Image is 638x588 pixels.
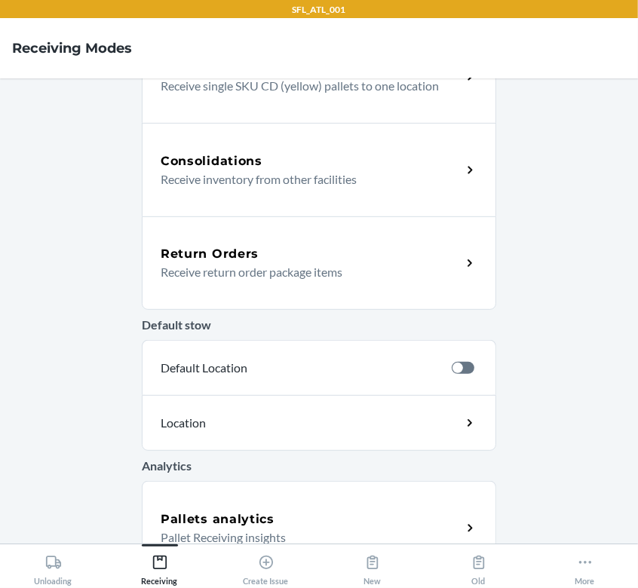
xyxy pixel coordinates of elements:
button: New [319,544,425,586]
p: Default Location [161,359,440,377]
div: New [363,548,381,586]
p: Location [161,414,339,432]
div: Receiving [142,548,178,586]
div: More [575,548,595,586]
p: Default stow [142,316,496,334]
p: Receive inventory from other facilities [161,170,449,188]
p: SFL_ATL_001 [293,3,346,17]
p: Pallet Receiving insights [161,528,449,547]
h5: Consolidations [161,152,262,170]
div: Unloading [35,548,72,586]
a: Return OrdersReceive return order package items [142,216,496,310]
div: Old [471,548,487,586]
div: Create Issue [244,548,289,586]
p: Receive return order package items [161,263,449,281]
p: Receive single SKU CD (yellow) pallets to one location [161,77,449,95]
p: Analytics [142,457,496,475]
button: More [532,544,638,586]
h5: Pallets analytics [161,510,275,528]
button: Old [425,544,532,586]
a: Location [142,395,496,451]
h5: Return Orders [161,245,259,263]
h4: Receiving Modes [12,38,132,58]
a: ConsolidationsReceive inventory from other facilities [142,123,496,216]
button: Create Issue [213,544,319,586]
button: Receiving [106,544,213,586]
a: Pallets analyticsPallet Receiving insights [142,481,496,574]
